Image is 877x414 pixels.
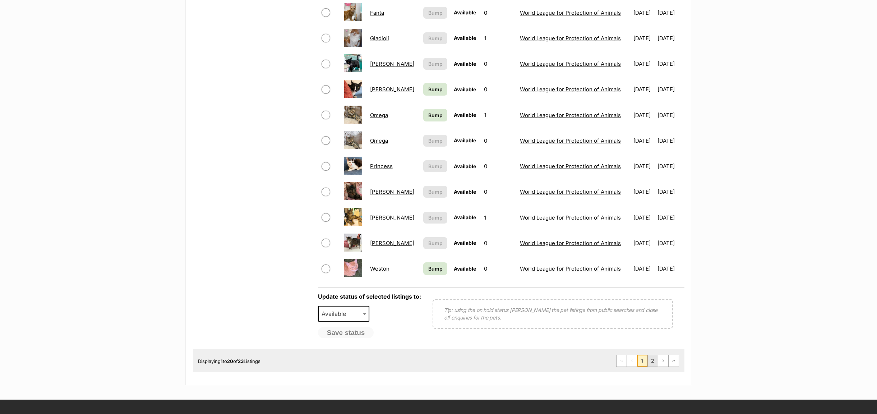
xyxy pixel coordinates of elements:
[370,86,414,93] a: [PERSON_NAME]
[423,32,447,44] button: Bump
[344,259,362,277] img: Weston
[657,103,684,128] td: [DATE]
[428,265,443,272] span: Bump
[454,35,476,41] span: Available
[454,61,476,67] span: Available
[617,355,627,367] span: First page
[423,109,447,121] a: Bump
[657,26,684,51] td: [DATE]
[428,137,443,144] span: Bump
[370,35,389,42] a: Gladioli
[631,128,657,153] td: [DATE]
[423,262,447,275] a: Bump
[627,355,637,367] span: Previous page
[631,179,657,204] td: [DATE]
[657,179,684,204] td: [DATE]
[481,77,516,102] td: 0
[657,205,684,230] td: [DATE]
[423,186,447,198] button: Bump
[481,51,516,76] td: 0
[481,205,516,230] td: 1
[520,265,621,272] a: World League for Protection of Animals
[423,160,447,172] button: Bump
[444,306,661,321] p: Tip: using the on hold status [PERSON_NAME] the pet listings from public searches and close off e...
[428,162,443,170] span: Bump
[370,9,384,16] a: Fanta
[370,214,414,221] a: [PERSON_NAME]
[370,60,414,67] a: [PERSON_NAME]
[319,309,353,319] span: Available
[318,327,374,339] button: Save status
[454,189,476,195] span: Available
[657,231,684,256] td: [DATE]
[428,188,443,195] span: Bump
[631,154,657,179] td: [DATE]
[428,9,443,17] span: Bump
[454,9,476,15] span: Available
[657,256,684,281] td: [DATE]
[454,112,476,118] span: Available
[428,60,443,68] span: Bump
[669,355,679,367] a: Last page
[370,163,393,170] a: Princess
[423,135,447,147] button: Bump
[454,163,476,169] span: Available
[428,34,443,42] span: Bump
[657,154,684,179] td: [DATE]
[520,86,621,93] a: World League for Protection of Animals
[520,60,621,67] a: World League for Protection of Animals
[520,9,621,16] a: World League for Protection of Animals
[454,86,476,92] span: Available
[631,26,657,51] td: [DATE]
[657,77,684,102] td: [DATE]
[428,214,443,221] span: Bump
[520,214,621,221] a: World League for Protection of Animals
[520,112,621,119] a: World League for Protection of Animals
[520,163,621,170] a: World League for Protection of Animals
[481,26,516,51] td: 1
[454,240,476,246] span: Available
[428,111,443,119] span: Bump
[648,355,658,367] a: Page 2
[428,86,443,93] span: Bump
[481,231,516,256] td: 0
[657,128,684,153] td: [DATE]
[520,35,621,42] a: World League for Protection of Animals
[481,0,516,25] td: 0
[370,112,388,119] a: Omega
[454,266,476,272] span: Available
[481,179,516,204] td: 0
[198,358,261,364] span: Displaying to of Listings
[370,240,414,247] a: [PERSON_NAME]
[423,58,447,70] button: Bump
[658,355,668,367] a: Next page
[318,306,370,322] span: Available
[657,0,684,25] td: [DATE]
[637,355,647,367] span: Page 1
[423,83,447,96] a: Bump
[481,256,516,281] td: 0
[631,103,657,128] td: [DATE]
[428,239,443,247] span: Bump
[481,128,516,153] td: 0
[344,54,362,72] img: Harry
[481,103,516,128] td: 1
[631,256,657,281] td: [DATE]
[481,154,516,179] td: 0
[423,237,447,249] button: Bump
[344,3,362,21] img: Fanta
[318,293,421,300] label: Update status of selected listings to:
[520,188,621,195] a: World League for Protection of Animals
[454,214,476,220] span: Available
[616,355,679,367] nav: Pagination
[454,137,476,143] span: Available
[631,231,657,256] td: [DATE]
[227,358,234,364] strong: 20
[631,51,657,76] td: [DATE]
[370,137,388,144] a: Omega
[657,51,684,76] td: [DATE]
[238,358,244,364] strong: 23
[221,358,223,364] strong: 1
[423,7,447,19] button: Bump
[370,188,414,195] a: [PERSON_NAME]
